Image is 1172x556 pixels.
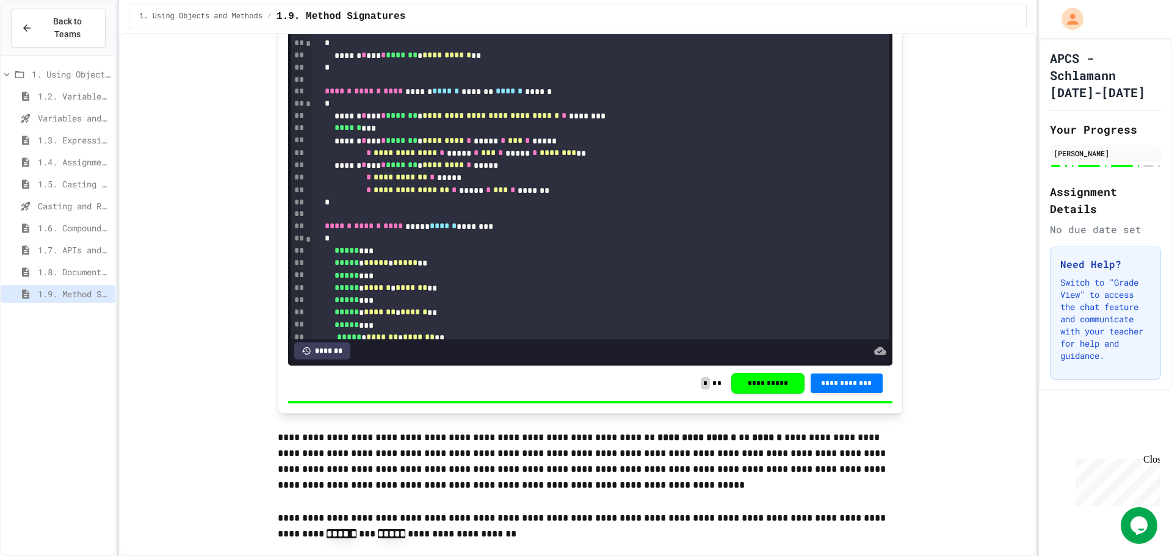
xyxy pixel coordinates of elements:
[38,112,110,125] span: Variables and Data Types - Quiz
[1060,257,1151,272] h3: Need Help?
[38,222,110,234] span: 1.6. Compound Assignment Operators
[277,9,405,24] span: 1.9. Method Signatures
[1071,454,1160,506] iframe: chat widget
[40,15,95,41] span: Back to Teams
[5,5,84,78] div: Chat with us now!Close
[1050,222,1161,237] div: No due date set
[1121,507,1160,544] iframe: chat widget
[38,265,110,278] span: 1.8. Documentation with Comments and Preconditions
[1050,49,1161,101] h1: APCS - Schlamann [DATE]-[DATE]
[38,156,110,168] span: 1.4. Assignment and Input
[38,178,110,190] span: 1.5. Casting and Ranges of Values
[1050,183,1161,217] h2: Assignment Details
[38,200,110,212] span: Casting and Ranges of variables - Quiz
[1054,148,1157,159] div: [PERSON_NAME]
[38,287,110,300] span: 1.9. Method Signatures
[139,12,262,21] span: 1. Using Objects and Methods
[1049,5,1087,33] div: My Account
[267,12,272,21] span: /
[38,134,110,146] span: 1.3. Expressions and Output [New]
[1050,121,1161,138] h2: Your Progress
[11,9,106,48] button: Back to Teams
[38,244,110,256] span: 1.7. APIs and Libraries
[1060,276,1151,362] p: Switch to "Grade View" to access the chat feature and communicate with your teacher for help and ...
[38,90,110,103] span: 1.2. Variables and Data Types
[32,68,110,81] span: 1. Using Objects and Methods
